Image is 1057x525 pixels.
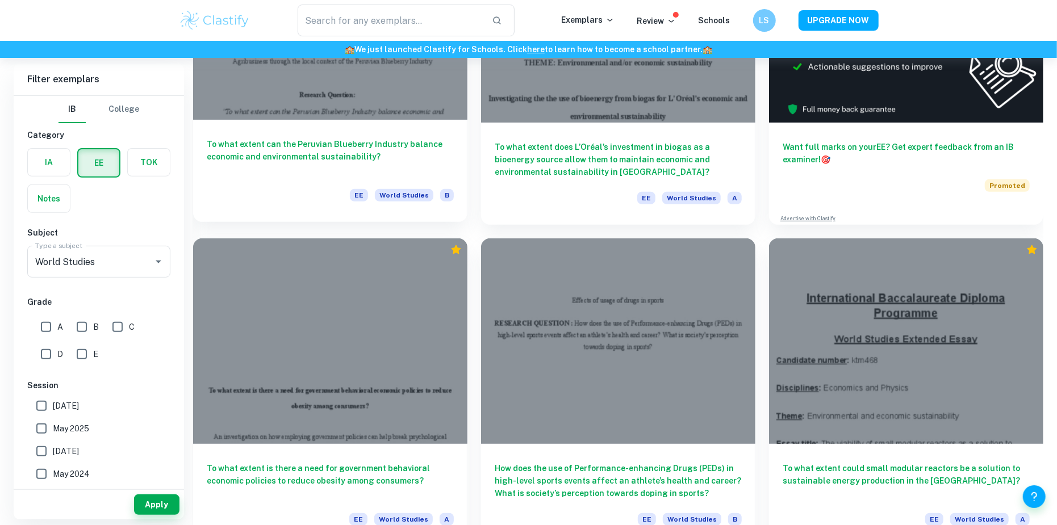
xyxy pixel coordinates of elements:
h6: Grade [27,296,170,308]
span: EE [350,189,368,201]
span: [DATE] [53,445,79,457]
button: TOK [128,149,170,176]
span: 🎯 [821,155,830,164]
h6: To what extent is there a need for government behavioral economic policies to reduce obesity amon... [207,462,454,499]
div: Premium [450,244,462,255]
h6: To what extent can the Peruvian Blueberry Industry balance economic and environmental sustainabil... [207,138,454,175]
h6: Want full marks on your EE ? Get expert feedback from an IB examiner! [783,141,1030,166]
div: Filter type choice [59,96,139,123]
input: Search for any exemplars... [298,5,483,36]
button: EE [78,149,119,177]
a: Schools [699,16,730,25]
span: 🏫 [703,45,712,54]
span: C [129,321,135,333]
h6: To what extent could small modular reactors be a solution to sustainable energy production in the... [783,462,1030,499]
h6: Filter exemplars [14,64,184,95]
h6: Session [27,379,170,392]
span: B [440,189,454,201]
span: May 2025 [53,422,89,435]
button: LS [753,9,776,32]
span: World Studies [375,189,433,201]
button: IB [59,96,86,123]
h6: Category [27,129,170,141]
div: Premium [1026,244,1038,255]
span: May 2024 [53,468,90,480]
img: Clastify logo [179,9,251,32]
span: [DATE] [53,400,79,412]
span: World Studies [662,192,721,204]
p: Review [637,15,676,27]
button: IA [28,149,70,176]
span: A [728,192,742,204]
label: Type a subject [35,241,82,250]
span: Promoted [985,179,1030,192]
h6: We just launched Clastify for Schools. Click to learn how to become a school partner. [2,43,1055,56]
button: Open [151,254,166,270]
button: College [108,96,139,123]
span: E [93,348,98,360]
button: Help and Feedback [1023,485,1046,508]
span: D [57,348,63,360]
h6: Subject [27,226,170,239]
h6: To what extent does L’Oréal’s investment in biogas as a bioenergy source allow them to maintain e... [495,141,742,178]
span: EE [637,192,655,204]
button: Apply [134,494,179,515]
p: Exemplars [562,14,615,26]
h6: LS [758,14,771,27]
a: Advertise with Clastify [780,215,835,222]
button: UPGRADE NOW [799,10,879,31]
button: Notes [28,185,70,212]
span: 🏫 [345,45,354,54]
span: A [57,321,63,333]
a: here [527,45,545,54]
span: B [93,321,99,333]
h6: How does the use of Performance-enhancing Drugs (PEDs) in high-level sports events affect an athl... [495,462,742,499]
